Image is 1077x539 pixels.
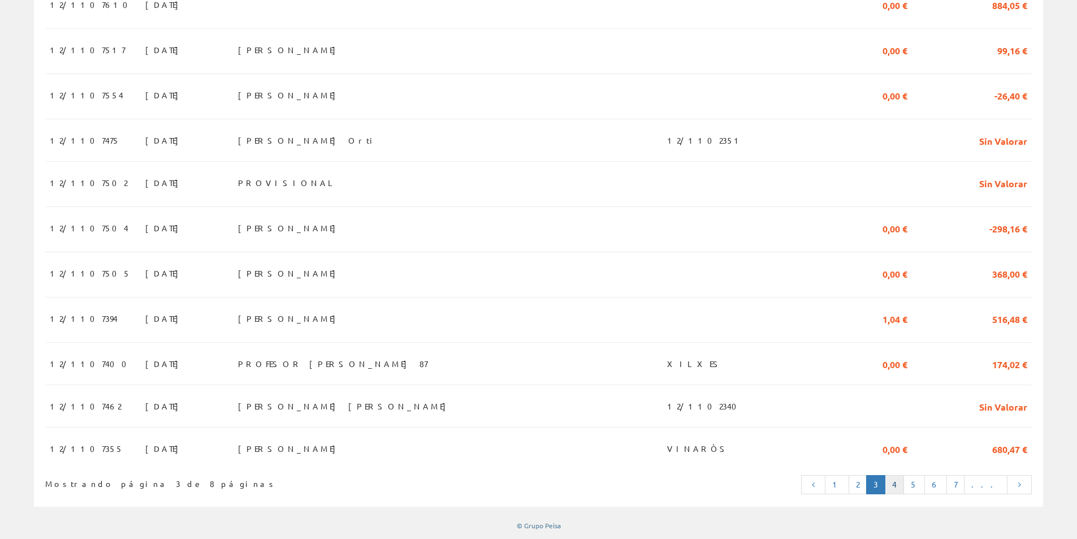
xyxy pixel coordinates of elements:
span: -26,40 € [994,85,1027,105]
span: [DATE] [145,264,184,283]
span: [DATE] [145,309,184,328]
span: [PERSON_NAME] [238,85,341,105]
span: PROFESOR [PERSON_NAME] 87 [238,354,427,373]
span: [DATE] [145,85,184,105]
span: 0,00 € [883,85,907,105]
span: 680,47 € [992,439,1027,458]
span: [DATE] [145,131,184,150]
span: [DATE] [145,40,184,59]
span: [DATE] [145,396,184,416]
span: [PERSON_NAME] [PERSON_NAME] [238,396,452,416]
span: -298,16 € [989,218,1027,238]
span: Sin Valorar [979,396,1027,416]
span: [PERSON_NAME] [238,218,341,238]
span: 12/1107502 [50,173,127,192]
span: [DATE] [145,218,184,238]
span: 0,00 € [883,264,907,283]
a: 6 [924,475,947,494]
span: [DATE] [145,439,184,458]
a: ... [964,475,1007,494]
a: Página anterior [801,475,826,494]
span: PROVISIONAL [238,173,338,192]
span: 99,16 € [997,40,1027,59]
span: 0,00 € [883,40,907,59]
span: VINARÒS [667,439,730,458]
span: 12/1107505 [50,264,131,283]
a: 5 [903,475,925,494]
span: Sin Valorar [979,131,1027,150]
span: [PERSON_NAME] [238,309,341,328]
span: 12/1107517 [50,40,125,59]
span: 1,04 € [883,309,907,328]
a: 1 [825,475,849,494]
a: 7 [946,475,964,494]
span: [DATE] [145,173,184,192]
span: 12/1107355 [50,439,123,458]
span: 12/1107504 [50,218,128,238]
span: 12/1107462 [50,396,121,416]
div: Mostrando página 3 de 8 páginas [45,474,447,490]
span: 12/1102340 [667,396,743,416]
span: 12/1107475 [50,131,120,150]
a: Página siguiente [1007,475,1032,494]
span: [PERSON_NAME] [238,264,341,283]
span: Sin Valorar [979,173,1027,192]
div: © Grupo Peisa [34,521,1043,531]
span: [PERSON_NAME] Orti [238,131,378,150]
span: 516,48 € [992,309,1027,328]
span: 12/1102351 [667,131,743,150]
span: 0,00 € [883,354,907,373]
span: [PERSON_NAME] [238,439,341,458]
span: 0,00 € [883,439,907,458]
span: [PERSON_NAME] [238,40,341,59]
a: 4 [885,475,904,494]
span: 12/1107400 [50,354,133,373]
span: [DATE] [145,354,184,373]
span: 368,00 € [992,264,1027,283]
span: 0,00 € [883,218,907,238]
span: 12/1107554 [50,85,123,105]
span: 174,02 € [992,354,1027,373]
span: 12/1107394 [50,309,118,328]
a: 2 [849,475,867,494]
span: XILXES [667,354,723,373]
a: Página actual [866,475,885,494]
